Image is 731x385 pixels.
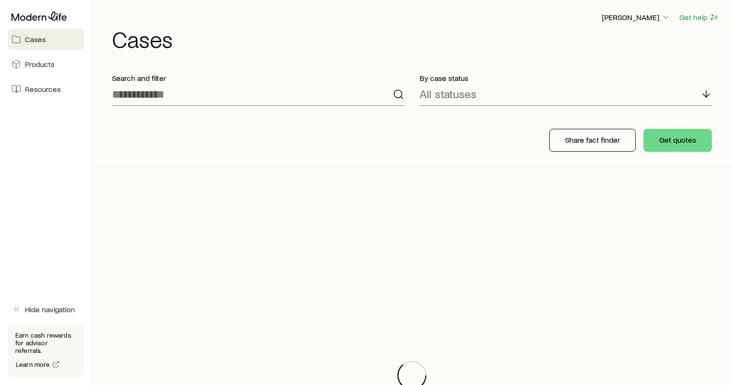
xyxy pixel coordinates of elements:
button: Get quotes [643,129,712,152]
button: [PERSON_NAME] [601,12,671,23]
p: All statuses [420,87,476,101]
button: Share fact finder [549,129,636,152]
a: Cases [8,29,84,50]
p: By case status [420,73,712,83]
a: Resources [8,79,84,100]
span: Resources [25,84,61,94]
div: Earn cash rewards for advisor referrals.Learn more [8,324,84,377]
p: Share fact finder [565,135,620,145]
span: Hide navigation [25,305,75,314]
span: Learn more [16,361,50,368]
span: Products [25,59,55,69]
a: Products [8,54,84,75]
h1: Cases [112,27,720,50]
button: Hide navigation [8,299,84,320]
p: Search and filter [112,73,404,83]
span: Cases [25,34,46,44]
p: [PERSON_NAME] [602,12,671,22]
button: Get help [679,12,720,23]
p: Earn cash rewards for advisor referrals. [15,331,77,354]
